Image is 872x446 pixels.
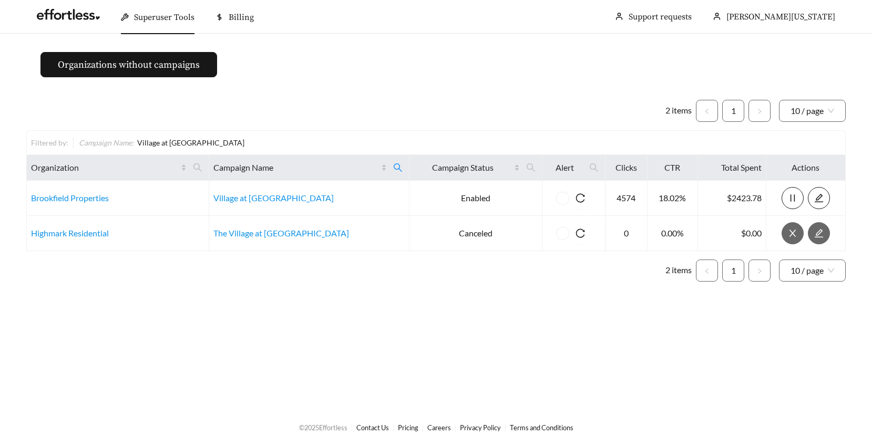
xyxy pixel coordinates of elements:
[79,138,134,147] span: Campaign Name :
[704,108,710,115] span: left
[698,216,766,251] td: $0.00
[134,12,194,23] span: Superuser Tools
[585,159,603,176] span: search
[31,228,109,238] a: Highmark Residential
[522,159,540,176] span: search
[547,161,582,174] span: Alert
[409,216,543,251] td: Canceled
[526,163,536,172] span: search
[569,187,591,209] button: reload
[665,260,692,282] li: 2 items
[189,159,207,176] span: search
[696,260,718,282] button: left
[58,58,200,72] span: Organizations without campaigns
[409,181,543,216] td: Enabled
[723,260,744,281] a: 1
[460,423,501,432] a: Privacy Policy
[808,193,829,203] span: edit
[648,181,698,216] td: 18.02%
[606,181,648,216] td: 4574
[389,159,407,176] span: search
[808,222,830,244] button: edit
[782,187,804,209] button: pause
[696,100,718,122] button: left
[137,138,244,147] span: Village at [GEOGRAPHIC_DATA]
[31,137,73,148] div: Filtered by:
[791,260,834,281] span: 10 / page
[766,155,846,181] th: Actions
[648,216,698,251] td: 0.00%
[193,163,202,172] span: search
[213,193,334,203] a: Village at [GEOGRAPHIC_DATA]
[782,193,803,203] span: pause
[748,100,771,122] button: right
[569,193,591,203] span: reload
[31,161,179,174] span: Organization
[427,423,451,432] a: Careers
[648,155,698,181] th: CTR
[229,12,254,23] span: Billing
[569,222,591,244] button: reload
[698,181,766,216] td: $2423.78
[748,260,771,282] button: right
[299,423,347,432] span: © 2025 Effortless
[696,100,718,122] li: Previous Page
[779,100,846,122] div: Page Size
[510,423,573,432] a: Terms and Conditions
[756,268,763,274] span: right
[606,155,648,181] th: Clicks
[748,100,771,122] li: Next Page
[808,228,830,238] a: edit
[808,187,830,209] button: edit
[748,260,771,282] li: Next Page
[213,161,379,174] span: Campaign Name
[722,260,744,282] li: 1
[723,100,744,121] a: 1
[569,229,591,238] span: reload
[779,260,846,282] div: Page Size
[696,260,718,282] li: Previous Page
[606,216,648,251] td: 0
[31,193,109,203] a: Brookfield Properties
[398,423,418,432] a: Pricing
[414,161,512,174] span: Campaign Status
[393,163,403,172] span: search
[756,108,763,115] span: right
[629,12,692,22] a: Support requests
[704,268,710,274] span: left
[589,163,599,172] span: search
[40,52,217,77] button: Organizations without campaigns
[791,100,834,121] span: 10 / page
[698,155,766,181] th: Total Spent
[665,100,692,122] li: 2 items
[808,193,830,203] a: edit
[356,423,389,432] a: Contact Us
[722,100,744,122] li: 1
[726,12,835,22] span: [PERSON_NAME][US_STATE]
[213,228,349,238] a: The Village at [GEOGRAPHIC_DATA]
